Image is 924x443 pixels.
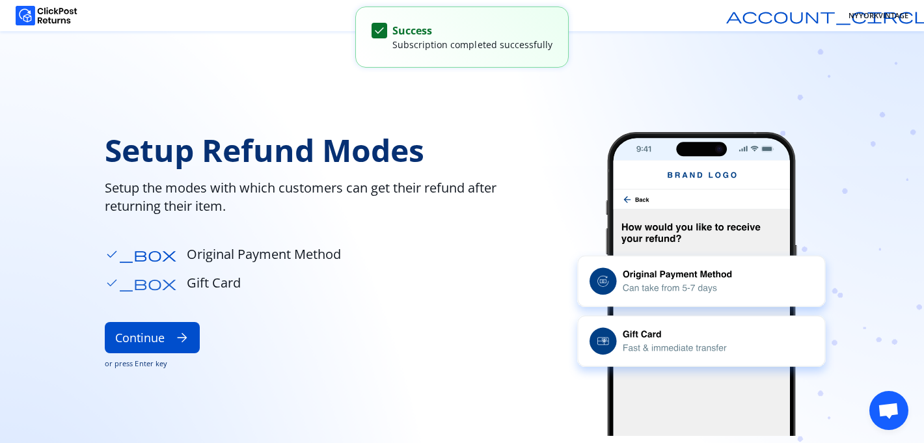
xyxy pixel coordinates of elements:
[105,276,176,290] span: check_box
[105,179,535,215] span: Setup the modes with which customers can get their refund after returning their item.
[849,10,908,21] span: NYYORKVINTAGE
[392,38,552,51] p: Subscription completed successfully
[105,358,535,369] span: or press Enter key
[16,6,77,25] img: Logo
[869,391,908,430] div: Open chat
[175,330,189,345] span: arrow_forward
[187,274,241,292] span: Gift Card
[105,132,535,168] span: Setup Refund Modes
[373,24,386,37] span: check
[105,247,176,262] span: check_box
[105,322,200,353] button: Continuearrow_forward
[392,23,552,38] p: Success
[569,132,834,436] img: refund-modes
[187,245,341,263] span: Original Payment Method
